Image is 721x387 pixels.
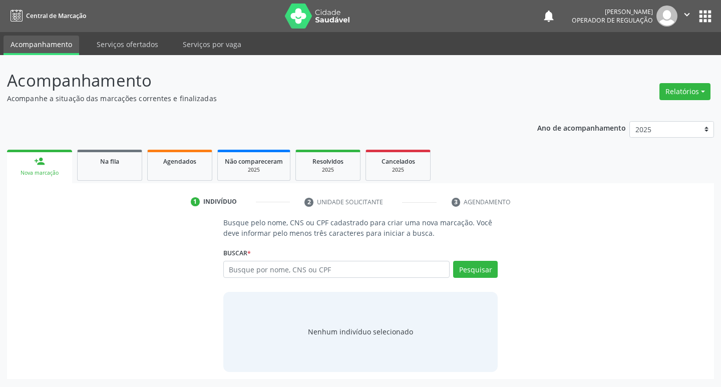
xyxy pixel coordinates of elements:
[659,83,710,100] button: Relatórios
[100,157,119,166] span: Na fila
[382,157,415,166] span: Cancelados
[7,93,502,104] p: Acompanhe a situação das marcações correntes e finalizadas
[312,157,343,166] span: Resolvidos
[572,16,653,25] span: Operador de regulação
[26,12,86,20] span: Central de Marcação
[681,9,692,20] i: 
[537,121,626,134] p: Ano de acompanhamento
[542,9,556,23] button: notifications
[7,8,86,24] a: Central de Marcação
[656,6,677,27] img: img
[225,166,283,174] div: 2025
[308,326,413,337] div: Nenhum indivíduo selecionado
[223,245,251,261] label: Buscar
[696,8,714,25] button: apps
[90,36,165,53] a: Serviços ofertados
[203,197,237,206] div: Indivíduo
[225,157,283,166] span: Não compareceram
[223,261,450,278] input: Busque por nome, CNS ou CPF
[373,166,423,174] div: 2025
[191,197,200,206] div: 1
[4,36,79,55] a: Acompanhamento
[572,8,653,16] div: [PERSON_NAME]
[453,261,498,278] button: Pesquisar
[677,6,696,27] button: 
[223,217,498,238] p: Busque pelo nome, CNS ou CPF cadastrado para criar uma nova marcação. Você deve informar pelo men...
[176,36,248,53] a: Serviços por vaga
[163,157,196,166] span: Agendados
[34,156,45,167] div: person_add
[303,166,353,174] div: 2025
[14,169,65,177] div: Nova marcação
[7,68,502,93] p: Acompanhamento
